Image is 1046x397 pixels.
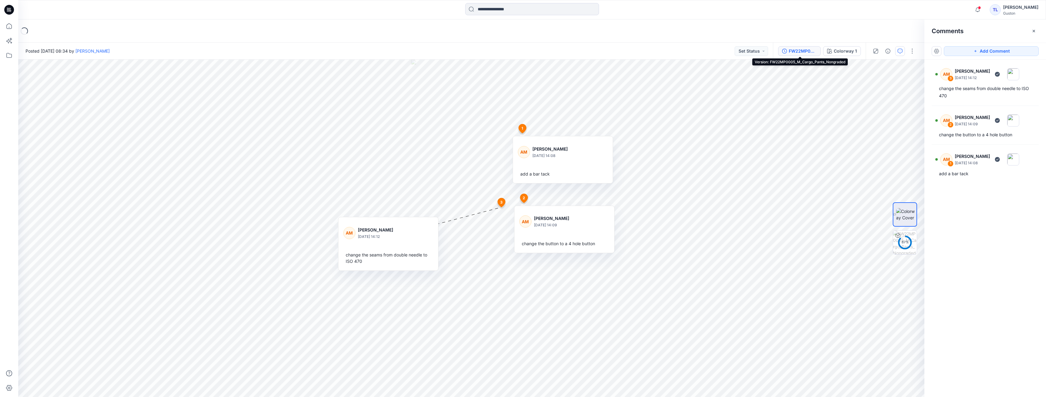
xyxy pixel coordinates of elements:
[955,114,990,121] p: [PERSON_NAME]
[26,48,110,54] span: Posted [DATE] 08:34 by
[534,215,584,222] p: [PERSON_NAME]
[955,121,990,127] p: [DATE] 14:09
[534,222,584,228] p: [DATE] 14:09
[500,200,503,205] span: 3
[532,145,582,153] p: [PERSON_NAME]
[523,195,525,201] span: 2
[939,170,1031,177] div: add a bar tack
[358,234,407,240] p: [DATE] 14:12
[823,46,861,56] button: Colorway 1
[940,68,952,80] div: AM
[518,168,608,179] div: add a bar tack
[1003,11,1038,16] div: Guston
[75,48,110,54] a: [PERSON_NAME]
[947,161,954,167] div: 1
[343,249,433,267] div: change the seams from double needle to ISO 470
[521,126,523,131] span: 1
[990,4,1001,15] div: TL
[358,226,407,234] p: [PERSON_NAME]
[518,146,530,158] div: AM
[343,227,355,239] div: AM
[519,215,532,228] div: AM
[789,48,817,54] div: FW22MP0005_M_Cargo_Pants_Nongraded
[955,68,990,75] p: [PERSON_NAME]
[932,27,964,35] h2: Comments
[955,160,990,166] p: [DATE] 14:08
[940,114,952,127] div: AM
[947,122,954,128] div: 2
[898,240,912,245] div: 87 %
[939,85,1031,99] div: change the seams from double needle to ISO 470
[955,153,990,160] p: [PERSON_NAME]
[940,153,952,165] div: AM
[519,238,609,249] div: change the button to a 4 hole button
[955,75,990,81] p: [DATE] 14:12
[778,46,821,56] button: FW22MP0005_M_Cargo_Pants_Nongraded
[1003,4,1038,11] div: [PERSON_NAME]
[944,46,1039,56] button: Add Comment
[834,48,857,54] div: Colorway 1
[883,46,893,56] button: Details
[893,231,917,254] img: FW22MP0005_M_Cargo_Pants_Nongraded Colorway 1
[896,208,916,221] img: Colorway Cover
[532,153,582,159] p: [DATE] 14:08
[939,131,1031,138] div: change the button to a 4 hole button
[947,75,954,82] div: 3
